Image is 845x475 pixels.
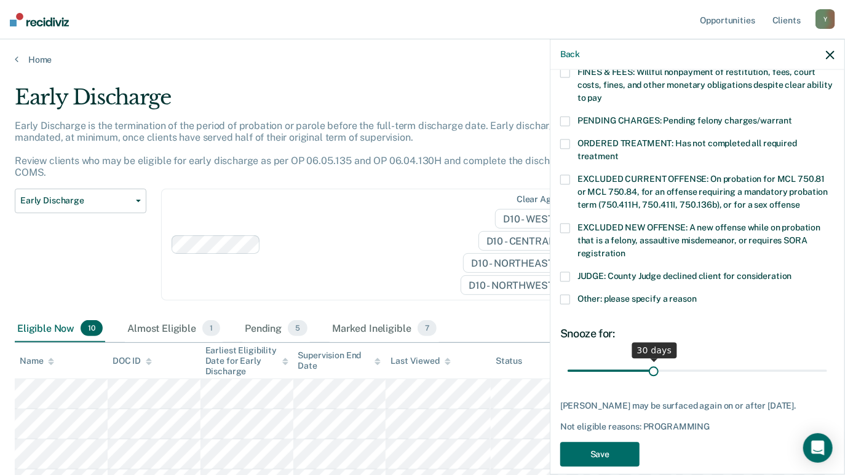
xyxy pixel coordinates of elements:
[202,320,220,336] span: 1
[632,343,677,359] div: 30 days
[577,294,697,304] span: Other: please specify a reason
[15,315,105,342] div: Eligible Now
[242,315,310,342] div: Pending
[15,120,631,179] p: Early Discharge is the termination of the period of probation or parole before the full-term disc...
[577,222,820,258] span: EXCLUDED NEW OFFENSE: A new offense while on probation that is a felony, assaultive misdemeanor, ...
[10,13,69,26] img: Recidiviz
[391,356,450,366] div: Last Viewed
[560,49,580,60] button: Back
[803,433,833,463] div: Open Intercom Messenger
[15,54,830,65] a: Home
[298,350,381,371] div: Supervision End Date
[495,209,571,229] span: D10 - WEST
[15,85,649,120] div: Early Discharge
[81,320,103,336] span: 10
[577,67,833,103] span: FINES & FEES: Willful nonpayment of restitution, fees, court costs, fines, and other monetary obl...
[577,271,792,281] span: JUDGE: County Judge declined client for consideration
[20,356,54,366] div: Name
[560,401,835,412] div: [PERSON_NAME] may be surfaced again on or after [DATE].
[113,356,152,366] div: DOC ID
[463,253,571,273] span: D10 - NORTHEAST
[478,231,572,251] span: D10 - CENTRAL
[288,320,307,336] span: 5
[517,194,569,205] div: Clear agents
[461,275,571,295] span: D10 - NORTHWEST
[815,9,835,29] div: Y
[125,315,223,342] div: Almost Eligible
[330,315,439,342] div: Marked Ineligible
[577,116,792,125] span: PENDING CHARGES: Pending felony charges/warrant
[205,345,288,376] div: Earliest Eligibility Date for Early Discharge
[560,422,835,432] div: Not eligible reasons: PROGRAMMING
[418,320,437,336] span: 7
[496,356,522,366] div: Status
[560,327,835,340] div: Snooze for:
[560,442,640,467] button: Save
[577,174,828,210] span: EXCLUDED CURRENT OFFENSE: On probation for MCL 750.81 or MCL 750.84, for an offense requiring a m...
[20,195,131,206] span: Early Discharge
[577,138,797,161] span: ORDERED TREATMENT: Has not completed all required treatment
